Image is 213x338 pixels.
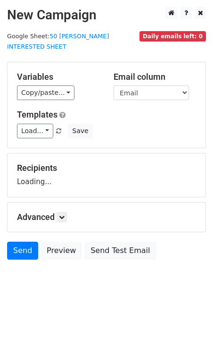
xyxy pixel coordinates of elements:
a: 50 [PERSON_NAME] INTERESTED SHEET [7,33,109,51]
a: Templates [17,110,57,119]
a: Daily emails left: 0 [139,33,206,40]
div: Loading... [17,163,196,187]
span: Daily emails left: 0 [139,31,206,42]
h5: Email column [114,72,196,82]
a: Preview [41,242,82,260]
a: Copy/paste... [17,85,74,100]
h5: Recipients [17,163,196,173]
h5: Variables [17,72,99,82]
a: Send Test Email [84,242,156,260]
h2: New Campaign [7,7,206,23]
a: Send [7,242,38,260]
h5: Advanced [17,212,196,222]
button: Save [68,124,92,138]
a: Load... [17,124,53,138]
small: Google Sheet: [7,33,109,51]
